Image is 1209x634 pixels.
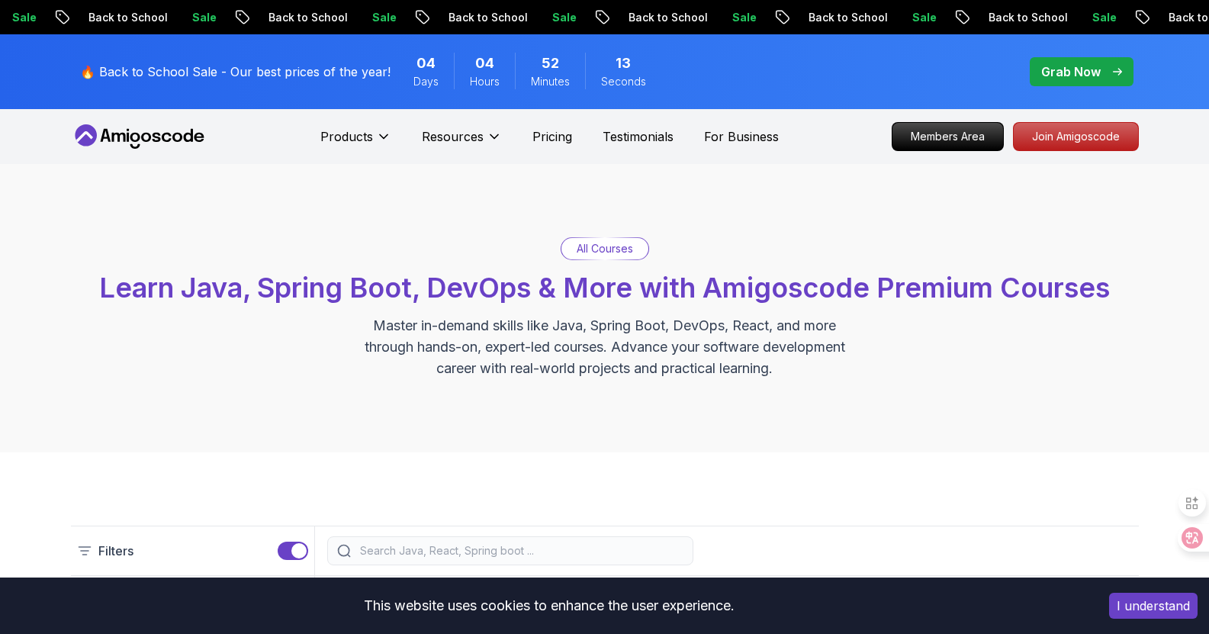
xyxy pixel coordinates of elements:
[98,542,133,560] p: Filters
[601,74,646,89] span: Seconds
[1109,593,1198,619] button: Accept cookies
[475,53,494,74] span: 4 Hours
[320,127,373,146] p: Products
[892,123,1003,150] p: Members Area
[532,127,572,146] a: Pricing
[707,10,756,25] p: Sale
[963,10,1067,25] p: Back to School
[63,10,167,25] p: Back to School
[1013,122,1139,151] a: Join Amigoscode
[167,10,216,25] p: Sale
[243,10,347,25] p: Back to School
[413,74,439,89] span: Days
[11,589,1086,623] div: This website uses cookies to enhance the user experience.
[616,53,631,74] span: 13 Seconds
[357,543,683,558] input: Search Java, React, Spring boot ...
[577,241,633,256] p: All Courses
[527,10,576,25] p: Sale
[1067,10,1116,25] p: Sale
[603,127,674,146] a: Testimonials
[603,10,707,25] p: Back to School
[99,271,1110,304] span: Learn Java, Spring Boot, DevOps & More with Amigoscode Premium Courses
[892,122,1004,151] a: Members Area
[1014,123,1138,150] p: Join Amigoscode
[783,10,887,25] p: Back to School
[1041,63,1101,81] p: Grab Now
[416,53,436,74] span: 4 Days
[542,53,559,74] span: 52 Minutes
[80,63,391,81] p: 🔥 Back to School Sale - Our best prices of the year!
[887,10,936,25] p: Sale
[320,127,391,158] button: Products
[422,127,484,146] p: Resources
[349,315,861,379] p: Master in-demand skills like Java, Spring Boot, DevOps, React, and more through hands-on, expert-...
[470,74,500,89] span: Hours
[422,127,502,158] button: Resources
[704,127,779,146] a: For Business
[423,10,527,25] p: Back to School
[531,74,570,89] span: Minutes
[347,10,396,25] p: Sale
